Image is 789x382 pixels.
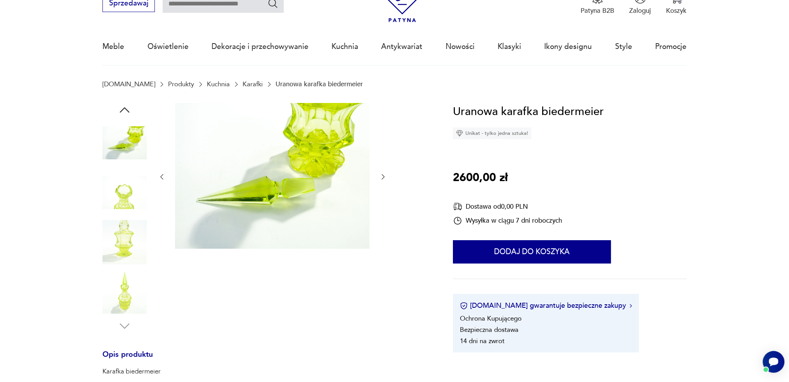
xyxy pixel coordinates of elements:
[453,127,531,139] div: Unikat - tylko jedna sztuka!
[102,1,155,7] a: Sprzedawaj
[453,216,562,225] div: Wysyłka w ciągu 7 dni roboczych
[243,80,263,88] a: Karafki
[498,29,521,65] a: Klasyki
[102,170,147,215] img: Zdjęcie produktu Uranowa karafka biedermeier
[629,6,651,15] p: Zaloguj
[102,80,155,88] a: [DOMAIN_NAME]
[460,337,505,345] li: 14 dni na zwrot
[453,202,462,211] img: Ikona dostawy
[168,80,194,88] a: Produkty
[460,314,522,323] li: Ochrona Kupującego
[460,325,518,334] li: Bezpieczna dostawa
[666,6,687,15] p: Koszyk
[381,29,422,65] a: Antykwariat
[453,103,604,121] h1: Uranowa karafka biedermeier
[453,202,562,211] div: Dostawa od 0,00 PLN
[456,130,463,137] img: Ikona diamentu
[331,29,358,65] a: Kuchnia
[453,169,508,187] p: 2600,00 zł
[175,103,369,249] img: Zdjęcie produktu Uranowa karafka biedermeier
[655,29,687,65] a: Promocje
[212,29,309,65] a: Dekoracje i przechowywanie
[460,301,632,310] button: [DOMAIN_NAME] gwarantuje bezpieczne zakupy
[460,302,468,310] img: Ikona certyfikatu
[446,29,475,65] a: Nowości
[102,269,147,314] img: Zdjęcie produktu Uranowa karafka biedermeier
[629,304,632,308] img: Ikona strzałki w prawo
[147,29,189,65] a: Oświetlenie
[544,29,592,65] a: Ikony designu
[102,352,430,367] h3: Opis produktu
[102,29,124,65] a: Meble
[276,80,363,88] p: Uranowa karafka biedermeier
[763,351,784,373] iframe: Smartsupp widget button
[102,367,292,376] p: Karafka biedermeier
[207,80,230,88] a: Kuchnia
[102,121,147,165] img: Zdjęcie produktu Uranowa karafka biedermeier
[102,220,147,264] img: Zdjęcie produktu Uranowa karafka biedermeier
[453,240,611,263] button: Dodaj do koszyka
[581,6,614,15] p: Patyna B2B
[615,29,632,65] a: Style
